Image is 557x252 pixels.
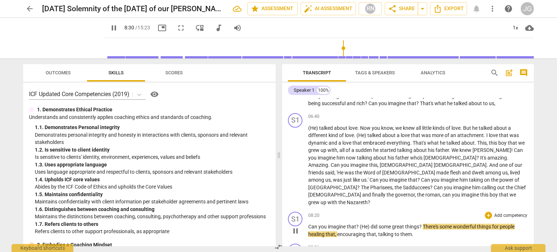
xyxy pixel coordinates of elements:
span: of [509,162,515,168]
span: pause [110,24,118,32]
span: Tags & Speakers [355,70,395,75]
span: Can [308,93,318,99]
span: Assessment [251,4,294,13]
span: , [494,100,495,106]
span: rich [356,100,365,106]
span: that [499,132,509,138]
span: and [362,192,372,198]
span: a [338,140,342,146]
button: Share [385,2,418,15]
a: Help [502,2,515,15]
span: he [373,147,380,153]
span: lived [510,170,520,175]
span: the [417,192,425,198]
span: you [318,93,328,99]
span: love [345,132,354,138]
span: 06:40 [308,113,319,120]
span: Can [434,185,444,190]
div: 1. 5. Maintains confidentiality [35,191,270,198]
span: the [395,185,403,190]
span: love [489,132,499,138]
span: of [376,170,382,175]
p: Understands and consistently applies coaching ethics and standards of coaching. [29,113,270,121]
span: I [486,132,489,138]
span: what [434,100,447,106]
span: his [388,155,395,161]
div: Speaker 1 [294,87,314,94]
span: with [327,199,338,205]
span: you [431,177,441,183]
span: to [483,100,489,106]
span: (He) [308,125,319,131]
span: about [334,125,348,131]
span: ? [416,100,420,106]
span: ? [417,177,421,183]
p: Maintains confidentiality with client information per stakeholder agreements and pertinent laws [35,198,270,206]
div: All changes saved [233,4,242,13]
span: you [452,192,461,198]
span: cloud_download [525,24,534,32]
span: amazing [487,155,507,161]
span: attachment [457,132,484,138]
span: us [489,100,494,106]
span: just [343,177,353,183]
span: father [436,147,449,153]
span: successful [322,100,347,106]
span: an [450,132,457,138]
span: he [472,125,479,131]
span: more [432,132,445,138]
div: RN [365,3,376,14]
span: us [455,93,462,99]
span: power [499,177,515,183]
span: embraced [363,140,387,146]
button: Picture in picture [156,21,169,34]
span: (He) [356,132,367,138]
span: , [337,147,339,153]
span: That's [420,100,434,106]
button: JG [521,2,534,15]
span: all [339,147,346,153]
span: sudden [355,147,373,153]
span: you [372,125,381,131]
span: ? [357,185,361,190]
span: was [344,170,355,175]
span: the [387,192,395,198]
button: View player as separate pane [193,21,206,34]
span: was [509,132,519,138]
span: one [499,162,509,168]
span: ? [476,155,480,161]
span: , [487,140,489,146]
span: . [484,132,486,138]
span: auto_fix_high [304,4,313,13]
span: picture_in_picture [158,24,166,32]
span: a [508,125,511,131]
span: dwelt [472,170,485,175]
span: that [352,140,363,146]
span: and [462,170,472,175]
span: [DEMOGRAPHIC_DATA] [382,170,436,175]
span: among [485,170,502,175]
div: Keyboard shortcuts [12,244,73,252]
span: flesh [450,170,462,175]
span: you [380,177,389,183]
span: Amazing [308,162,328,168]
span: not [517,93,525,99]
span: about [382,132,397,138]
span: It's [480,155,487,161]
span: love [342,140,352,146]
span: 8:30 [124,25,134,30]
span: boy [490,192,499,198]
span: like [353,177,361,183]
span: him [472,185,482,190]
span: move_down [195,24,204,32]
span: that [411,132,421,138]
span: talked [367,132,382,138]
span: was [425,93,436,99]
span: you [379,100,388,106]
button: Switch to audio player [212,21,225,34]
span: [PERSON_NAME] [473,147,511,153]
span: finally [372,192,387,198]
span: us [502,170,508,175]
div: Ask support [491,244,545,252]
span: . [410,140,413,146]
